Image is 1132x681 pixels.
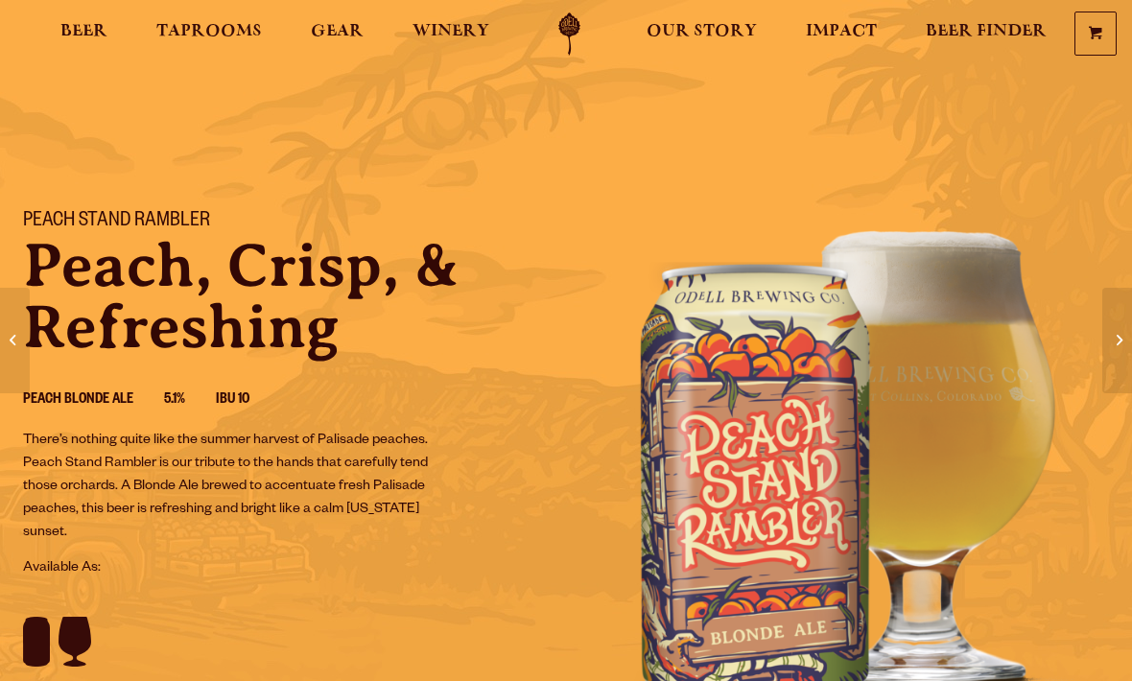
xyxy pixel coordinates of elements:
span: Taprooms [156,24,262,39]
li: 5.1% [164,388,216,413]
p: Peach, Crisp, & Refreshing [23,235,543,358]
a: Impact [793,12,889,56]
span: Our Story [647,24,757,39]
span: Gear [311,24,364,39]
h1: Peach Stand Rambler [23,210,543,235]
a: Taprooms [144,12,274,56]
p: There’s nothing quite like the summer harvest of Palisade peaches. Peach Stand Rambler is our tri... [23,430,439,545]
span: Beer [60,24,107,39]
a: Our Story [634,12,769,56]
span: Impact [806,24,877,39]
a: Beer Finder [913,12,1059,56]
li: IBU 10 [216,388,280,413]
span: Winery [413,24,489,39]
a: Gear [298,12,376,56]
a: Odell Home [533,12,605,56]
span: Beer Finder [926,24,1047,39]
li: Peach Blonde Ale [23,388,164,413]
a: Winery [400,12,502,56]
a: Beer [48,12,120,56]
p: Available As: [23,557,543,580]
